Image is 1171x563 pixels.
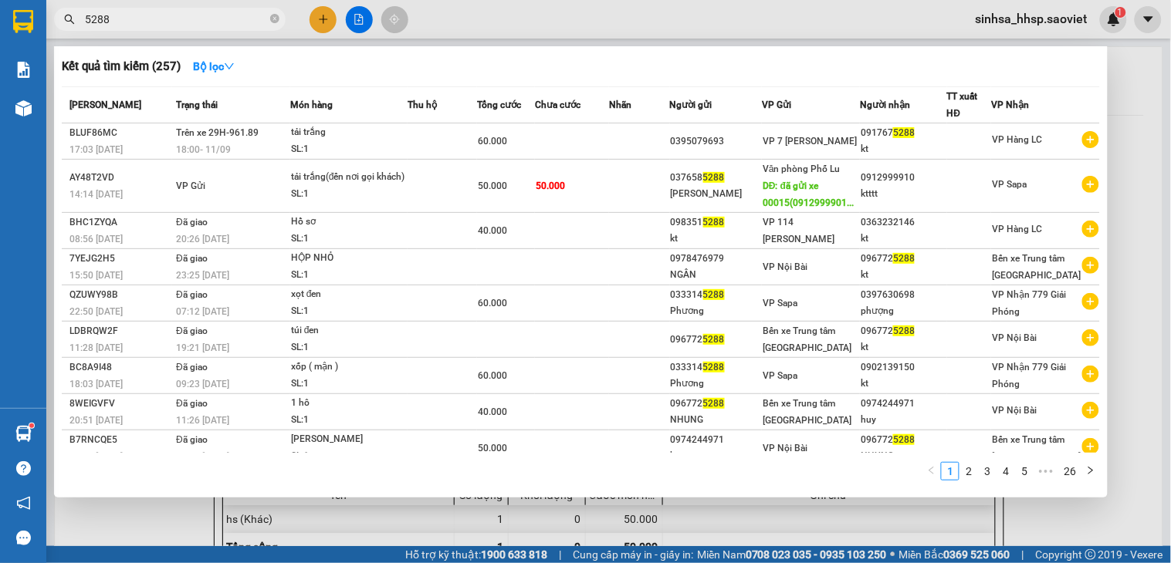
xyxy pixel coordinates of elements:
[670,99,712,110] span: Người gửi
[176,270,229,281] span: 23:25 [DATE]
[69,234,123,244] span: 08:56 [DATE]
[478,298,507,308] span: 60.000
[1059,463,1081,480] a: 26
[992,289,1066,317] span: VP Nhận 779 Giải Phóng
[291,376,407,393] div: SL: 1
[62,59,181,75] h3: Kết quả tìm kiếm ( 257 )
[478,370,507,381] span: 60.000
[942,463,959,480] a: 1
[29,423,34,428] sup: 1
[861,170,946,186] div: 0912999910
[291,124,407,141] div: tải trắng
[176,144,231,155] span: 18:00 - 11/09
[947,91,978,119] span: TT xuất HĐ
[1082,221,1099,238] span: plus-circle
[893,434,915,445] span: 5288
[176,180,205,191] span: VP Gửi
[1086,466,1095,475] span: right
[1082,293,1099,310] span: plus-circle
[478,406,507,417] span: 40.000
[478,136,507,147] span: 60.000
[671,376,761,392] div: Phương
[703,289,725,300] span: 5288
[1082,402,1099,419] span: plus-circle
[703,172,725,183] span: 5288
[85,11,267,28] input: Tìm tên, số ĐT hoặc mã đơn
[763,164,841,174] span: Văn phòng Phố Lu
[671,448,761,464] div: kt
[861,396,946,412] div: 0974244971
[176,342,229,353] span: 19:21 [DATE]
[671,303,761,319] div: Phương
[69,170,171,186] div: AY48T2VD
[671,170,761,186] div: 037658
[763,325,851,353] span: Bến xe Trung tâm [GEOGRAPHIC_DATA]
[703,362,725,373] span: 5288
[535,99,580,110] span: Chưa cước
[176,99,218,110] span: Trạng thái
[860,99,910,110] span: Người nhận
[992,362,1066,389] span: VP Nhận 779 Giải Phóng
[763,370,797,381] span: VP Sapa
[176,234,229,244] span: 20:26 [DATE]
[408,99,437,110] span: Thu hộ
[290,99,333,110] span: Món hàng
[477,99,521,110] span: Tổng cước
[671,133,761,150] div: 0395079693
[978,462,997,480] li: 3
[861,376,946,392] div: kt
[861,323,946,339] div: 096772
[15,426,32,442] img: warehouse-icon
[1034,462,1058,480] span: •••
[536,180,565,191] span: 50.000
[861,359,946,376] div: 0902139150
[291,214,407,231] div: Hồ sơ
[1081,462,1100,480] li: Next Page
[992,179,1027,190] span: VP Sapa
[176,451,229,462] span: 19:11 [DATE]
[959,462,978,480] li: 2
[291,395,407,412] div: 1 hô
[478,225,507,236] span: 40.000
[893,325,915,336] span: 5288
[1081,462,1100,480] button: right
[181,54,247,79] button: Bộ lọcdown
[81,89,373,235] h2: VP Nhận: VP Nhận 779 Giải Phóng
[69,451,123,462] span: 12:21 [DATE]
[893,253,915,264] span: 5288
[992,134,1042,145] span: VP Hàng LC
[176,379,229,389] span: 09:23 [DATE]
[1015,462,1034,480] li: 5
[992,253,1081,281] span: Bến xe Trung tâm [GEOGRAPHIC_DATA]
[922,462,941,480] button: left
[893,127,915,138] span: 5288
[8,89,124,115] h2: 82Y5QW5R
[176,127,259,138] span: Trên xe 29H-961.89
[703,334,725,345] span: 5288
[291,412,407,429] div: SL: 1
[861,432,946,448] div: 096772
[763,261,807,272] span: VP Nội Bài
[478,180,507,191] span: 50.000
[291,448,407,465] div: SL: 1
[478,443,507,453] span: 50.000
[997,463,1014,480] a: 4
[861,214,946,231] div: 0363232146
[193,60,235,72] strong: Bộ lọc
[176,306,229,317] span: 07:12 [DATE]
[1034,462,1058,480] li: Next 5 Pages
[291,322,407,339] div: túi đen
[763,136,857,147] span: VP 7 [PERSON_NAME]
[291,359,407,376] div: xốp ( mận )
[206,12,373,38] b: [DOMAIN_NAME]
[69,99,141,110] span: [PERSON_NAME]
[176,415,229,426] span: 11:26 [DATE]
[992,405,1037,416] span: VP Nội Bài
[992,434,1081,462] span: Bến xe Trung tâm [GEOGRAPHIC_DATA]
[992,224,1042,234] span: VP Hàng LC
[69,432,171,448] div: B7RNCQE5
[763,443,807,453] span: VP Nội Bài
[69,189,123,200] span: 14:14 [DATE]
[69,287,171,303] div: QZUWY98B
[69,359,171,376] div: BC8A9I48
